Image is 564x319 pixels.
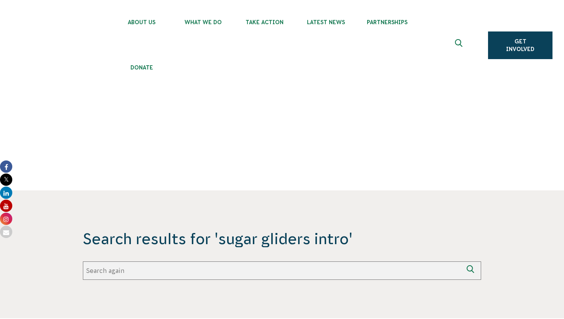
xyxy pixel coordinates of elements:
span: Take Action [234,19,295,25]
span: Donate [111,64,172,71]
span: Search results for 'sugar gliders intro' [83,229,481,249]
a: Get Involved [488,31,552,59]
span: About Us [111,19,172,25]
span: Expand search box [455,39,465,51]
input: Search again [83,261,463,280]
button: Expand search box Close search box [450,36,469,55]
span: What We Do [172,19,234,25]
span: Latest News [295,19,356,25]
span: Partnerships [356,19,418,25]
